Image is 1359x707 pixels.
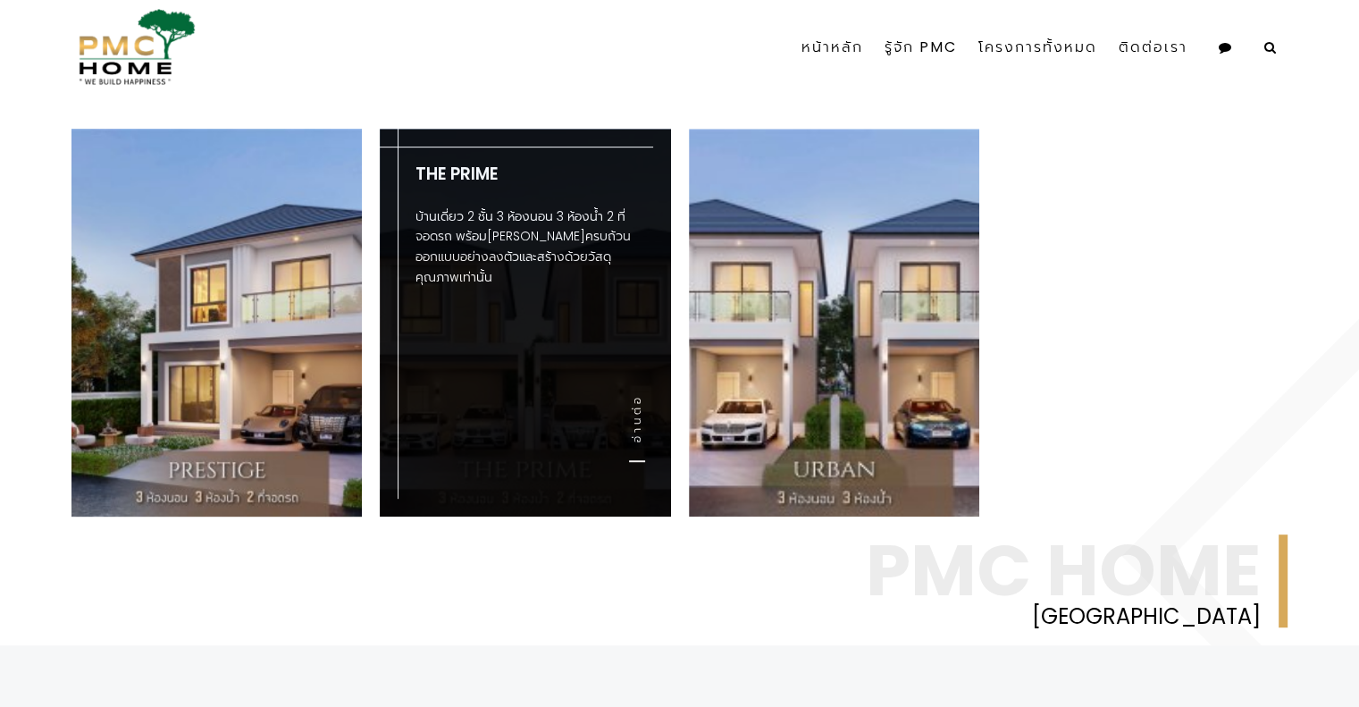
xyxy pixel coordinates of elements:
span: [GEOGRAPHIC_DATA] [89,606,1261,627]
a: อ่านต่อ [629,394,645,462]
a: รู้จัก PMC [874,16,968,79]
a: หน้าหลัก [791,16,874,79]
img: pmc-logo [71,9,196,85]
a: ติดต่อเรา [1108,16,1198,79]
a: The Prime [415,162,499,186]
strong: PMC Home [89,534,1261,606]
a: โครงการทั้งหมด [968,16,1108,79]
p: บ้านเดี่ยว 2 ชั้น 3 ห้องนอน 3 ห้องน้ำ 2 ที่จอดรถ พร้อม[PERSON_NAME]ครบถ้วน ออกแบบอย่างลงตัวและสร้... [415,206,634,288]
